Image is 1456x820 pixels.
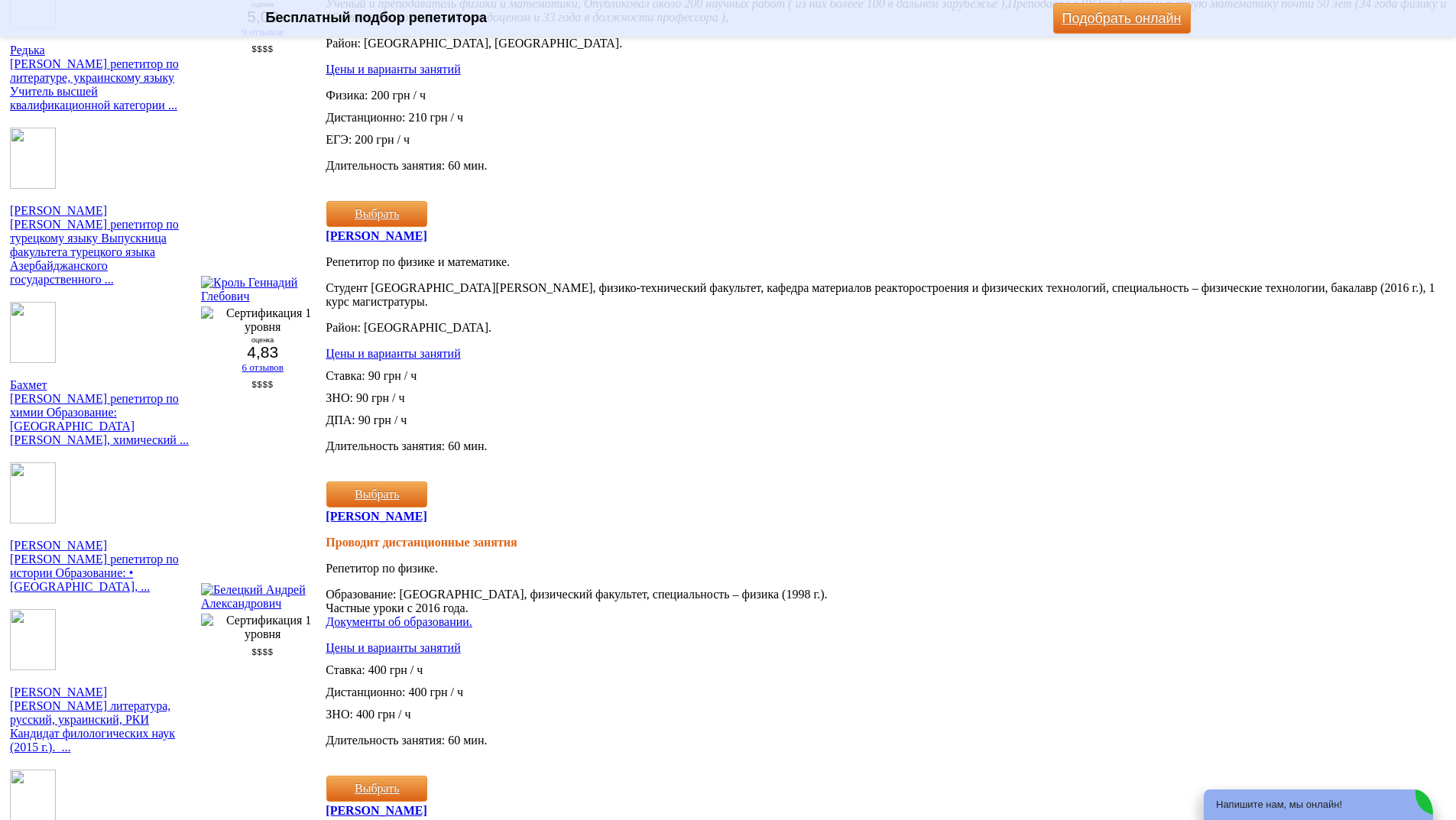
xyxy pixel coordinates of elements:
a: [PERSON_NAME][PERSON_NAME] литература, русский, украинский, РКИ Кандидат филологических наук (201... [10,660,196,754]
span: [PERSON_NAME] [PERSON_NAME] [10,539,107,566]
a: 6 отзывов [242,361,283,373]
span: Кандидат филологических наук (2015 г.). ... [10,727,175,754]
img: Белецкий Андрей Александрович [201,583,324,611]
span: Образование: • [GEOGRAPHIC_DATA], ... [10,566,150,593]
span: репетитор по турецкому языку [10,218,179,245]
a: [PERSON_NAME] [326,229,426,242]
p: Длительность занятия: 60 мин. [326,159,1448,173]
div: оценка [201,334,324,344]
span: репетитор по литературе, украинскому языку [10,57,179,84]
a: Цены и варианты занятий [326,641,460,654]
a: Цены и варианты занятий [326,63,460,76]
p: Район: [GEOGRAPHIC_DATA], [GEOGRAPHIC_DATA]. [326,37,1448,50]
p: Репетитор по физике и математике. [326,255,1448,269]
span: Учитель высшей квалификационной категории ... [10,85,177,112]
a: Документы об образовании. [326,615,472,628]
p: Ставка: 90 грн / ч [326,369,1448,383]
span: Подобрать онлайн [1062,11,1181,26]
p: ЗНО: 400 грн / ч [326,708,1448,721]
p: ЕГЭ: 200 грн / ч [326,133,1448,147]
p: Район: [GEOGRAPHIC_DATA]. [326,321,1448,335]
span: $$ [263,380,274,389]
a: Выбрать [326,201,427,227]
span: репетитор по химии [10,392,179,419]
span: репетитор по истории [10,553,179,579]
img: shadow_2.gif [200,466,541,472]
span: Редька [PERSON_NAME] [10,44,107,70]
span: Бахмет [PERSON_NAME] [10,378,107,405]
span: Выпускница факультета турецкого языка Азербайджанского государственного ... [10,232,167,286]
div: Средняя ставка от ~ 200 грн / час [201,38,324,54]
span: [PERSON_NAME] [PERSON_NAME] [10,685,107,712]
a: Подобрать онлайн [1053,3,1191,34]
p: ЗНО: 90 грн / ч [326,391,1448,405]
img: Кроль Геннадий Глебович [201,276,324,303]
p: Студент [GEOGRAPHIC_DATA][PERSON_NAME], физико-технический факультет, кафедра материалов реакторо... [326,281,1448,309]
span: $$$ [251,44,268,53]
a: Выбрать [326,481,427,507]
span: $$$$ [251,647,273,656]
p: Дистанционно: 210 грн / ч [326,111,1448,125]
a: Цены и варианты занятий [326,347,460,360]
span: Проводит дистанционные занятия [326,536,517,549]
a: [PERSON_NAME] [326,804,426,817]
div: 4,83 [201,344,324,360]
a: [PERSON_NAME] [326,510,426,523]
div: Средняя ставка от ~ 400 грн / час [201,641,324,657]
span: Образование: [GEOGRAPHIC_DATA][PERSON_NAME], химический ... [10,406,189,446]
a: 9 отзывов [242,26,283,37]
p: Репетитор по физике. [326,562,1448,575]
a: Бахмет[PERSON_NAME] репетитор по химии Образование: [GEOGRAPHIC_DATA][PERSON_NAME], химический ... [10,352,196,447]
img: f1a88b217096de8710bc25093c21abdb-a34-90.jpg [10,128,56,189]
p: Ставка: 400 грн / ч [326,663,1448,677]
p: Длительность занятия: 60 мин. [326,734,1448,747]
img: shadow_2.gif [200,186,541,191]
a: [PERSON_NAME][PERSON_NAME] репетитор по турецкому языку Выпускница факультета турецкого языка Азе... [10,178,196,287]
p: Образование: [GEOGRAPHIC_DATA], физический факультет, специальность – физика (1998 г.). Частные у... [326,588,1448,629]
p: Длительность занятия: 60 мин. [326,439,1448,453]
img: Сертификация 1 уровня [201,614,324,641]
a: Выбрать [326,776,427,802]
a: [PERSON_NAME][PERSON_NAME] репетитор по истории Образование: • [GEOGRAPHIC_DATA], ... [10,513,196,594]
img: 32a49bb8c705075616dd9e48c8b35ed3-a34-90.jpg [10,302,56,363]
img: 37dcf433e1e1cb31b7d636924d7ef5e1-a34-90.jpg [10,609,56,670]
span: [PERSON_NAME] [PERSON_NAME] [10,204,107,231]
span: литература, русский, украинский, РКИ [10,699,170,726]
img: Сертификация 1 уровня [201,306,324,334]
span: $$ [251,380,262,389]
img: shadow_2.gif [200,760,541,766]
div: Средняя ставка от ~ 90 грн / час [201,374,324,390]
p: ДПА: 90 грн / ч [326,413,1448,427]
img: 13ba50624ebd11aed98dd17c1da45eec-a34-90.jpg [10,462,56,523]
a: Редька[PERSON_NAME] репетитор по литературе, украинскому языку Учитель высшей квалификационной ка... [10,18,196,112]
p: Дистанционно: 400 грн / ч [326,685,1448,699]
span: $ [268,44,274,53]
span: Бесплатный подбор репетитора [266,10,487,25]
p: Физика: 200 грн / ч [326,89,1448,102]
